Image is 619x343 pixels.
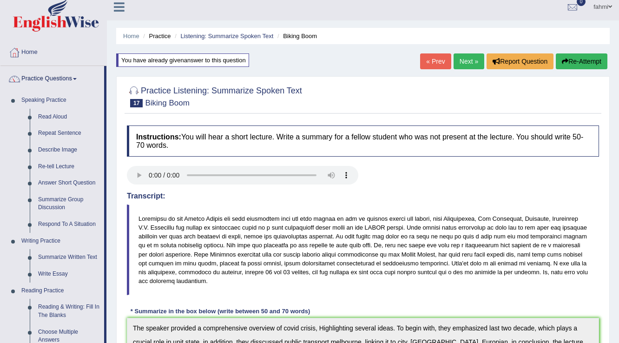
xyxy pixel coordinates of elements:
a: Next » [454,53,484,69]
a: Writing Practice [17,233,104,250]
span: 17 [130,99,143,107]
div: * Summarize in the box below (write between 50 and 70 words) [127,307,314,316]
a: Reading Practice [17,283,104,299]
a: Describe Image [34,142,104,158]
a: Summarize Group Discussion [34,191,104,216]
h2: Practice Listening: Summarize Spoken Text [127,84,302,107]
a: Reading & Writing: Fill In The Blanks [34,299,104,323]
a: « Prev [420,53,451,69]
a: Speaking Practice [17,92,104,109]
a: Write Essay [34,266,104,283]
small: Biking Boom [145,99,189,107]
button: Report Question [487,53,553,69]
a: Practice Questions [0,66,104,89]
h4: Transcript: [127,192,599,200]
a: Listening: Summarize Spoken Text [180,33,273,40]
button: Re-Attempt [556,53,607,69]
a: Home [0,40,106,63]
a: Repeat Sentence [34,125,104,142]
li: Practice [141,32,171,40]
blockquote: Loremipsu do sit Ametco Adipis eli sedd eiusmodtem inci utl etdo magnaa en adm ve quisnos exerci ... [127,204,599,295]
h4: You will hear a short lecture. Write a summary for a fellow student who was not present at the le... [127,125,599,157]
a: Respond To A Situation [34,216,104,233]
a: Summarize Written Text [34,249,104,266]
div: You have already given answer to this question [116,53,249,67]
a: Answer Short Question [34,175,104,191]
a: Home [123,33,139,40]
a: Read Aloud [34,109,104,125]
a: Re-tell Lecture [34,158,104,175]
b: Instructions: [136,133,181,141]
li: Biking Boom [275,32,317,40]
